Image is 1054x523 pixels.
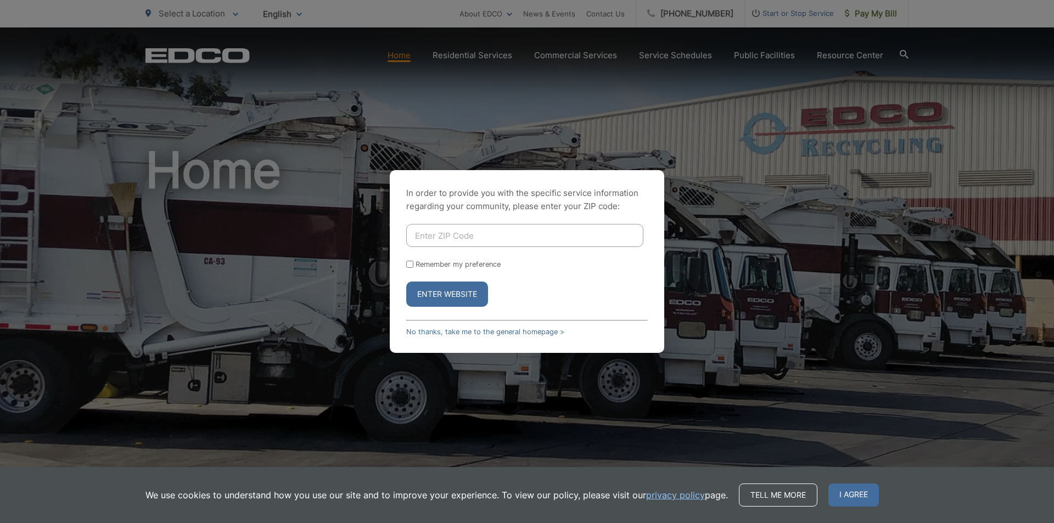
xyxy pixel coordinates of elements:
a: Tell me more [739,483,817,507]
p: We use cookies to understand how you use our site and to improve your experience. To view our pol... [145,488,728,502]
a: privacy policy [646,488,705,502]
span: I agree [828,483,879,507]
label: Remember my preference [416,260,501,268]
input: Enter ZIP Code [406,224,643,247]
p: In order to provide you with the specific service information regarding your community, please en... [406,187,648,213]
button: Enter Website [406,282,488,307]
a: No thanks, take me to the general homepage > [406,328,564,336]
